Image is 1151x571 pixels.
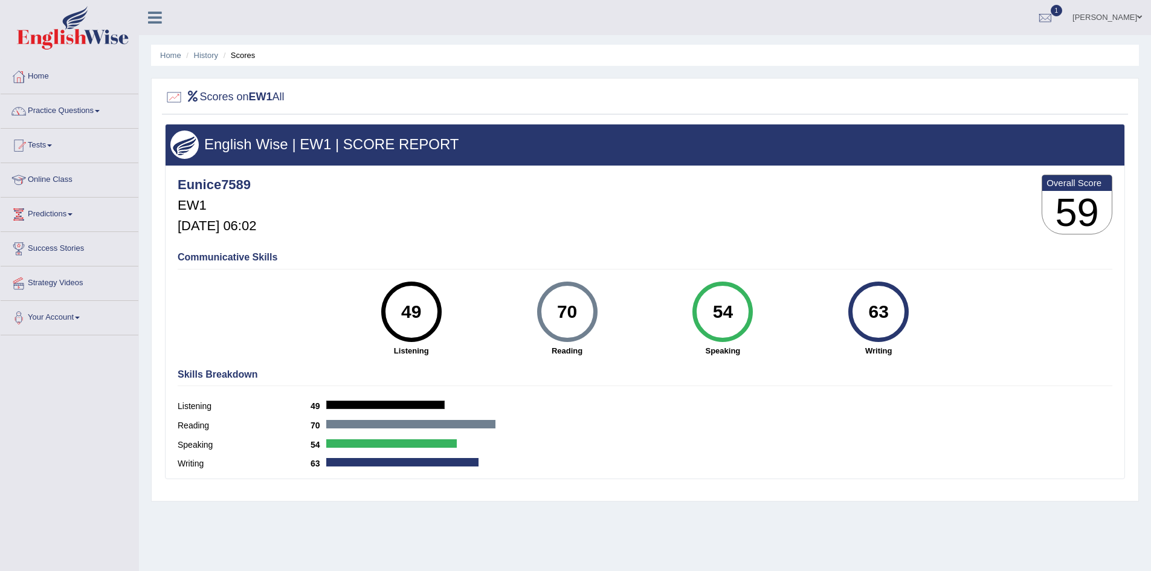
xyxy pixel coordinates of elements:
[701,286,745,337] div: 54
[1,129,138,159] a: Tests
[340,345,483,356] strong: Listening
[170,137,1120,152] h3: English Wise | EW1 | SCORE REPORT
[178,219,256,233] h5: [DATE] 06:02
[495,345,639,356] strong: Reading
[1,301,138,331] a: Your Account
[1,60,138,90] a: Home
[170,131,199,159] img: wings.png
[807,345,950,356] strong: Writing
[545,286,589,337] div: 70
[221,50,256,61] li: Scores
[178,252,1112,263] h4: Communicative Skills
[178,198,256,213] h5: EW1
[1046,178,1107,188] b: Overall Score
[178,369,1112,380] h4: Skills Breakdown
[1051,5,1063,16] span: 1
[178,439,311,451] label: Speaking
[311,459,326,468] b: 63
[1,163,138,193] a: Online Class
[1,198,138,228] a: Predictions
[311,440,326,450] b: 54
[389,286,433,337] div: 49
[1,94,138,124] a: Practice Questions
[165,88,285,106] h2: Scores on All
[651,345,795,356] strong: Speaking
[160,51,181,60] a: Home
[178,400,311,413] label: Listening
[1,266,138,297] a: Strategy Videos
[249,91,272,103] b: EW1
[857,286,901,337] div: 63
[178,457,311,470] label: Writing
[1042,191,1112,234] h3: 59
[311,401,326,411] b: 49
[194,51,218,60] a: History
[311,421,326,430] b: 70
[1,232,138,262] a: Success Stories
[178,419,311,432] label: Reading
[178,178,256,192] h4: Eunice7589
